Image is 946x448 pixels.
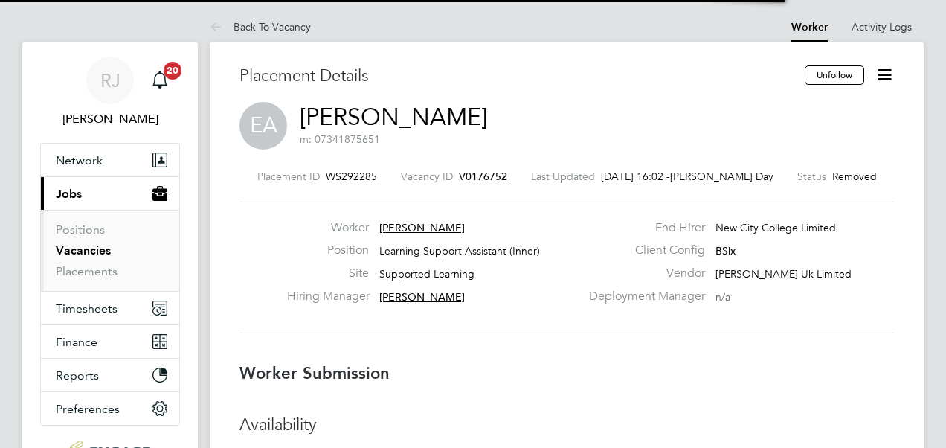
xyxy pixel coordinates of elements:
span: New City College Limited [715,221,836,234]
a: Worker [791,21,828,33]
label: Client Config [580,243,705,258]
span: Removed [832,170,877,183]
span: [PERSON_NAME] Day [670,170,773,183]
a: [PERSON_NAME] [300,103,487,132]
span: Learning Support Assistant (Inner) [379,244,540,257]
label: Vendor [580,266,705,281]
span: [PERSON_NAME] [379,290,465,304]
span: WS292285 [326,170,377,183]
h3: Placement Details [239,65,794,87]
label: Worker [287,220,369,236]
a: 20 [145,57,175,104]
span: Supported Learning [379,267,474,281]
label: Position [287,243,369,258]
label: Status [797,170,826,183]
span: Network [56,153,103,167]
span: [PERSON_NAME] Uk Limited [715,267,852,281]
button: Jobs [41,177,179,210]
label: End Hirer [580,220,705,236]
a: RJ[PERSON_NAME] [40,57,180,128]
span: EA [239,102,287,150]
label: Last Updated [531,170,595,183]
a: Back To Vacancy [210,20,311,33]
span: Jobs [56,187,82,201]
span: Rachel Johnson [40,110,180,128]
a: Placements [56,264,118,278]
label: Site [287,266,369,281]
button: Preferences [41,392,179,425]
label: Placement ID [257,170,320,183]
b: Worker Submission [239,363,390,383]
button: Timesheets [41,292,179,324]
div: Jobs [41,210,179,291]
span: [DATE] 16:02 - [601,170,670,183]
button: Unfollow [805,65,864,85]
span: n/a [715,290,730,304]
span: Reports [56,368,99,383]
button: Finance [41,325,179,358]
span: [PERSON_NAME] [379,221,465,234]
span: m: 07341875651 [300,132,380,146]
a: Activity Logs [852,20,912,33]
a: Positions [56,223,105,237]
h3: Availability [239,415,894,436]
label: Hiring Manager [287,289,369,304]
span: V0176752 [459,170,507,183]
label: Vacancy ID [401,170,453,183]
span: Finance [56,335,97,349]
button: Network [41,144,179,176]
span: BSix [715,244,736,257]
span: Preferences [56,402,120,416]
button: Reports [41,359,179,391]
a: Vacancies [56,243,111,257]
span: 20 [164,62,181,80]
span: Timesheets [56,301,118,316]
span: RJ [100,71,120,90]
label: Deployment Manager [580,289,705,304]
